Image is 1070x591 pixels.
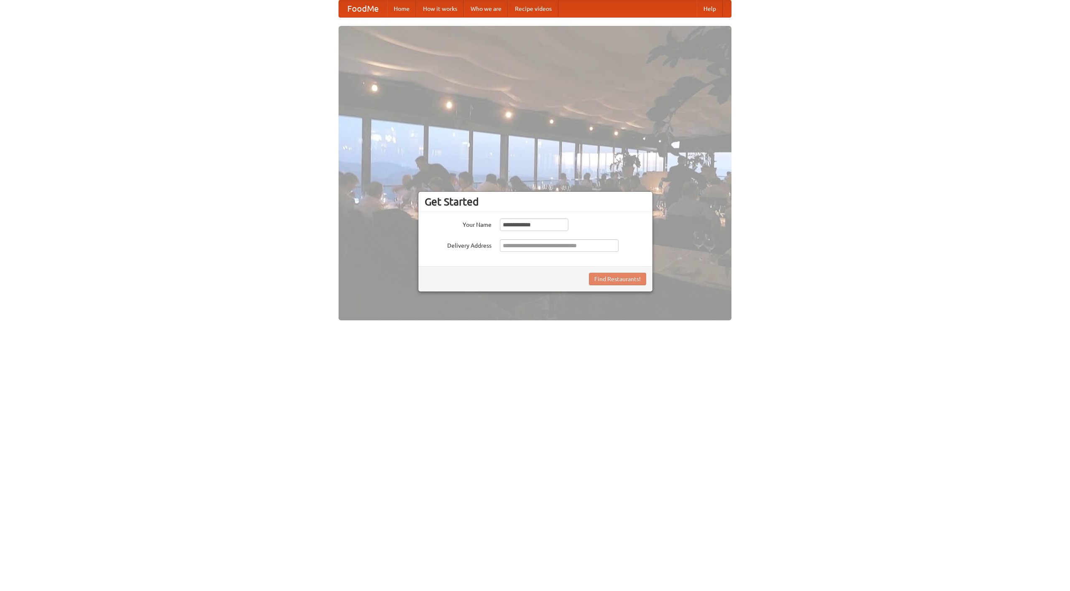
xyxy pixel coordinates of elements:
a: Who we are [464,0,508,17]
a: FoodMe [339,0,387,17]
a: Recipe videos [508,0,558,17]
label: Your Name [425,218,492,229]
a: How it works [416,0,464,17]
button: Find Restaurants! [589,273,646,285]
a: Help [697,0,723,17]
label: Delivery Address [425,239,492,250]
h3: Get Started [425,195,646,208]
a: Home [387,0,416,17]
